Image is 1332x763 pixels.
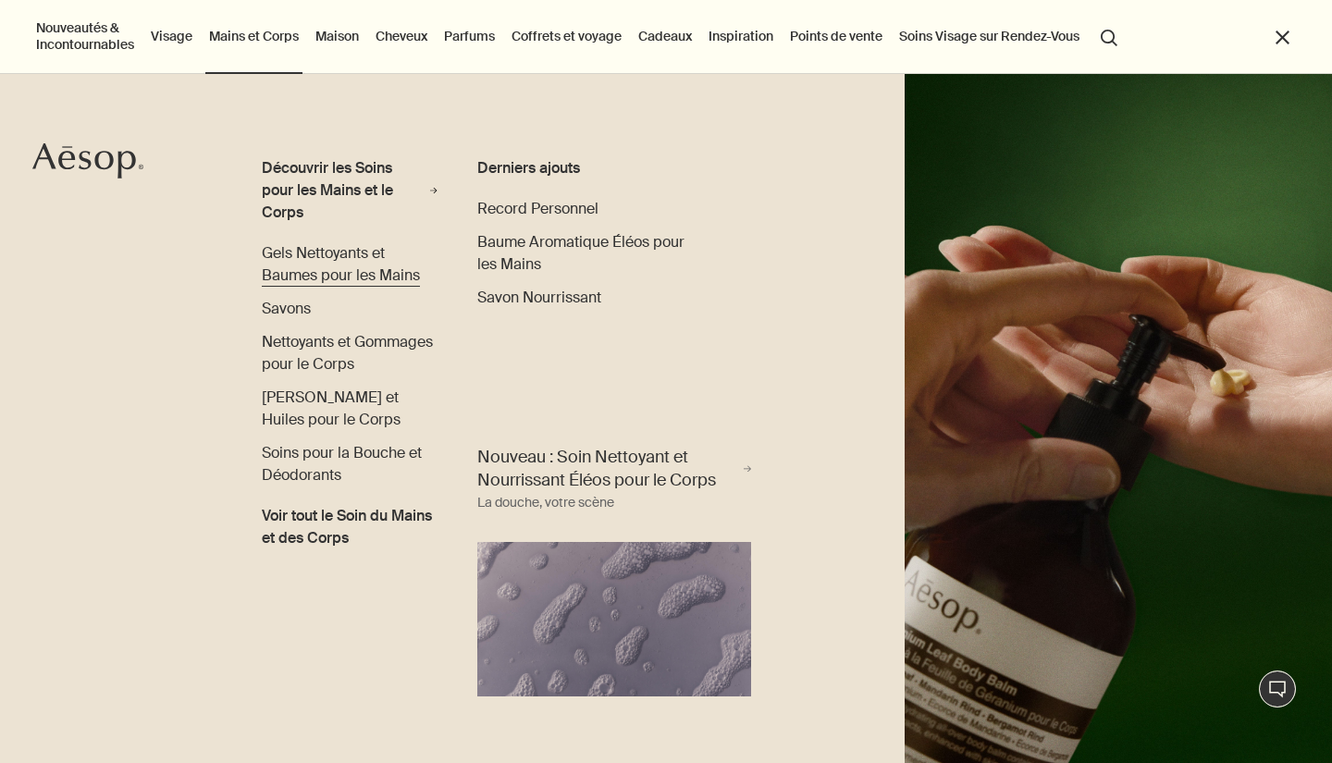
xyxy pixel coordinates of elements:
a: Voir tout le Soin du Mains et des Corps [262,498,437,549]
span: Baumes et Huiles pour le Corps [262,388,401,429]
span: Soins pour la Bouche et Déodorants [262,443,422,485]
span: Savons [262,299,311,318]
a: Mains et Corps [205,24,302,48]
button: Points de vente [786,24,886,48]
span: Baume Aromatique Éléos pour les Mains [477,232,684,274]
a: Nouveau : Soin Nettoyant et Nourrissant Éléos pour le Corps La douche, votre scèneBody cleanser f... [473,441,757,696]
button: Chat en direct [1259,671,1296,708]
a: Visage [147,24,196,48]
a: Parfums [440,24,499,48]
div: Derniers ajouts [477,157,691,179]
a: Gels Nettoyants et Baumes pour les Mains [262,242,437,287]
a: Coffrets et voyage [508,24,625,48]
a: Soins Visage sur Rendez-Vous [895,24,1083,48]
a: Cadeaux [635,24,696,48]
a: Savons [262,298,311,320]
a: Inspiration [705,24,777,48]
a: [PERSON_NAME] et Huiles pour le Corps [262,387,437,431]
span: Record Personnel [477,199,598,218]
a: Découvrir les Soins pour les Mains et le Corps [262,157,437,231]
a: Savon Nourrissant [477,287,601,309]
a: Soins pour la Bouche et Déodorants [262,442,437,486]
div: Découvrir les Soins pour les Mains et le Corps [262,157,425,224]
button: Nouveautés & Incontournables [32,16,138,56]
a: Maison [312,24,363,48]
a: Aesop [32,142,143,184]
span: Gels Nettoyants et Baumes pour les Mains [262,243,420,285]
span: Nettoyants et Gommages pour le Corps [262,332,433,374]
a: Nettoyants et Gommages pour le Corps [262,331,437,375]
span: Savon Nourrissant [477,288,601,307]
a: Baume Aromatique Éléos pour les Mains [477,231,691,276]
a: Cheveux [372,24,431,48]
span: Nouveau : Soin Nettoyant et Nourrissant Éléos pour le Corps [477,446,739,492]
div: La douche, votre scène [477,492,614,514]
a: Record Personnel [477,198,598,220]
span: Voir tout le Soin du Mains et des Corps [262,505,437,549]
img: A hand holding the pump dispensing Geranium Leaf Body Balm on to hand. [905,74,1332,763]
button: Lancer une recherche [1092,18,1126,54]
svg: Aesop [32,142,143,179]
button: Fermer le menu [1272,27,1293,48]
